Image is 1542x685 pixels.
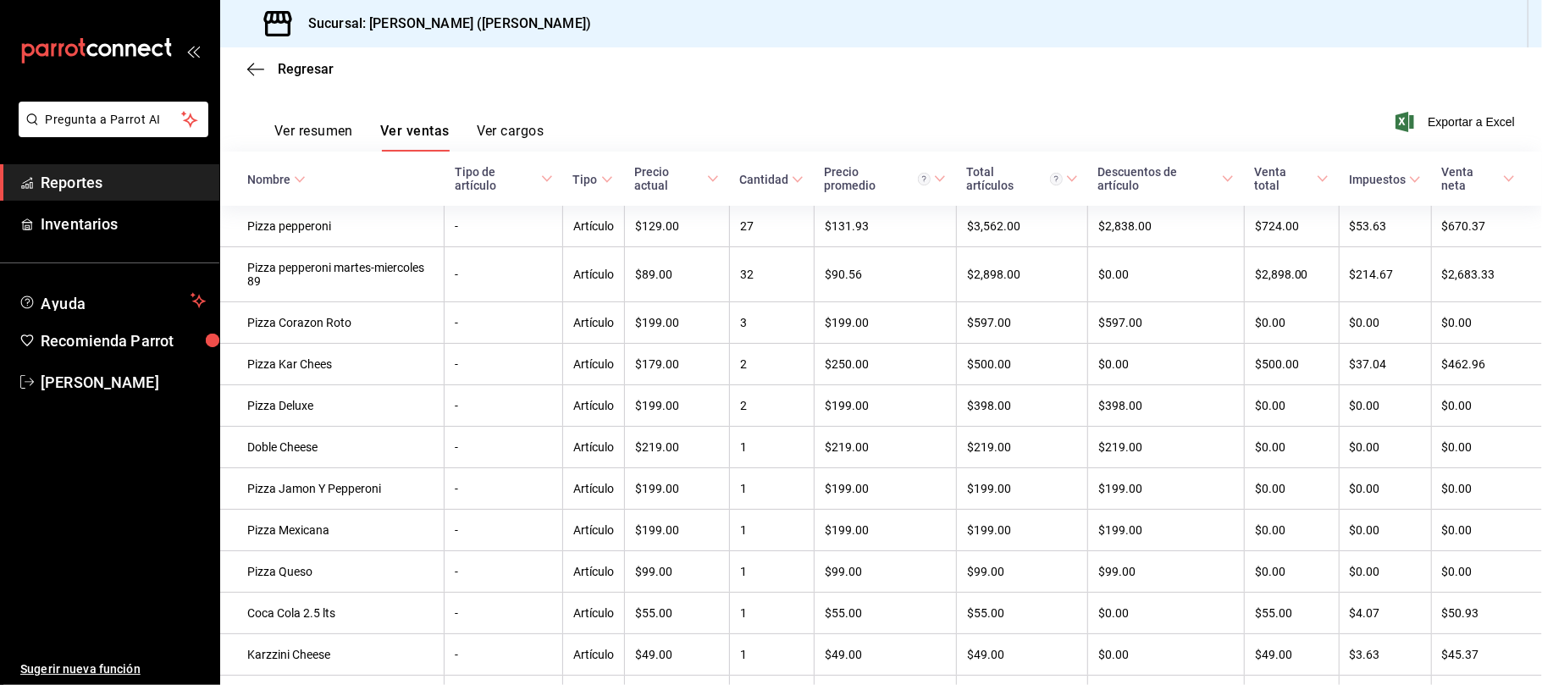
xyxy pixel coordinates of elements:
[1050,173,1063,185] svg: El total artículos considera cambios de precios en los artículos así como costos adicionales por ...
[1088,468,1245,510] td: $199.00
[220,593,445,634] td: Coca Cola 2.5 lts
[274,123,544,152] div: navigation tabs
[814,468,956,510] td: $199.00
[477,123,544,152] button: Ver cargos
[1431,344,1542,385] td: $462.96
[220,247,445,302] td: Pizza pepperoni martes-miercoles 89
[625,593,730,634] td: $55.00
[956,510,1087,551] td: $199.00
[1244,551,1339,593] td: $0.00
[1244,427,1339,468] td: $0.00
[12,123,208,141] a: Pregunta a Parrot AI
[956,634,1087,676] td: $49.00
[729,634,814,676] td: 1
[1349,173,1421,186] span: Impuestos
[625,634,730,676] td: $49.00
[563,468,625,510] td: Artículo
[278,61,334,77] span: Regresar
[295,14,591,34] h3: Sucursal: [PERSON_NAME] ([PERSON_NAME])
[625,468,730,510] td: $199.00
[445,510,563,551] td: -
[1441,165,1500,192] div: Venta neta
[956,551,1087,593] td: $99.00
[1098,165,1219,192] div: Descuentos de artículo
[1339,385,1431,427] td: $0.00
[1441,165,1515,192] span: Venta neta
[625,302,730,344] td: $199.00
[1431,468,1542,510] td: $0.00
[814,247,956,302] td: $90.56
[220,510,445,551] td: Pizza Mexicana
[1399,112,1515,132] button: Exportar a Excel
[1431,302,1542,344] td: $0.00
[220,468,445,510] td: Pizza Jamon Y Pepperoni
[729,302,814,344] td: 3
[625,427,730,468] td: $219.00
[918,173,931,185] svg: Precio promedio = Total artículos / cantidad
[220,206,445,247] td: Pizza pepperoni
[455,165,553,192] span: Tipo de artículo
[625,510,730,551] td: $199.00
[814,634,956,676] td: $49.00
[220,634,445,676] td: Karzzini Cheese
[625,247,730,302] td: $89.00
[814,385,956,427] td: $199.00
[729,468,814,510] td: 1
[445,634,563,676] td: -
[635,165,705,192] div: Precio actual
[563,427,625,468] td: Artículo
[729,593,814,634] td: 1
[1244,344,1339,385] td: $500.00
[563,206,625,247] td: Artículo
[956,247,1087,302] td: $2,898.00
[1339,551,1431,593] td: $0.00
[1088,634,1245,676] td: $0.00
[1339,302,1431,344] td: $0.00
[1339,593,1431,634] td: $4.07
[46,111,182,129] span: Pregunta a Parrot AI
[19,102,208,137] button: Pregunta a Parrot AI
[1339,427,1431,468] td: $0.00
[1088,247,1245,302] td: $0.00
[956,427,1087,468] td: $219.00
[20,660,206,678] span: Sugerir nueva función
[625,344,730,385] td: $179.00
[824,165,946,192] span: Precio promedio
[1098,165,1235,192] span: Descuentos de artículo
[445,385,563,427] td: -
[1244,468,1339,510] td: $0.00
[220,344,445,385] td: Pizza Kar Chees
[41,290,184,311] span: Ayuda
[445,593,563,634] td: -
[220,385,445,427] td: Pizza Deluxe
[1244,385,1339,427] td: $0.00
[956,385,1087,427] td: $398.00
[563,302,625,344] td: Artículo
[814,344,956,385] td: $250.00
[445,551,563,593] td: -
[1244,593,1339,634] td: $55.00
[1088,510,1245,551] td: $199.00
[625,206,730,247] td: $129.00
[814,510,956,551] td: $199.00
[445,206,563,247] td: -
[563,344,625,385] td: Artículo
[573,173,598,186] div: Tipo
[1244,302,1339,344] td: $0.00
[1088,427,1245,468] td: $219.00
[1431,593,1542,634] td: $50.93
[1088,551,1245,593] td: $99.00
[247,173,290,186] div: Nombre
[1244,510,1339,551] td: $0.00
[1339,468,1431,510] td: $0.00
[455,165,538,192] div: Tipo de artículo
[1254,165,1313,192] div: Venta total
[563,247,625,302] td: Artículo
[635,165,720,192] span: Precio actual
[573,173,613,186] span: Tipo
[956,344,1087,385] td: $500.00
[729,247,814,302] td: 32
[1088,593,1245,634] td: $0.00
[186,44,200,58] button: open_drawer_menu
[729,344,814,385] td: 2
